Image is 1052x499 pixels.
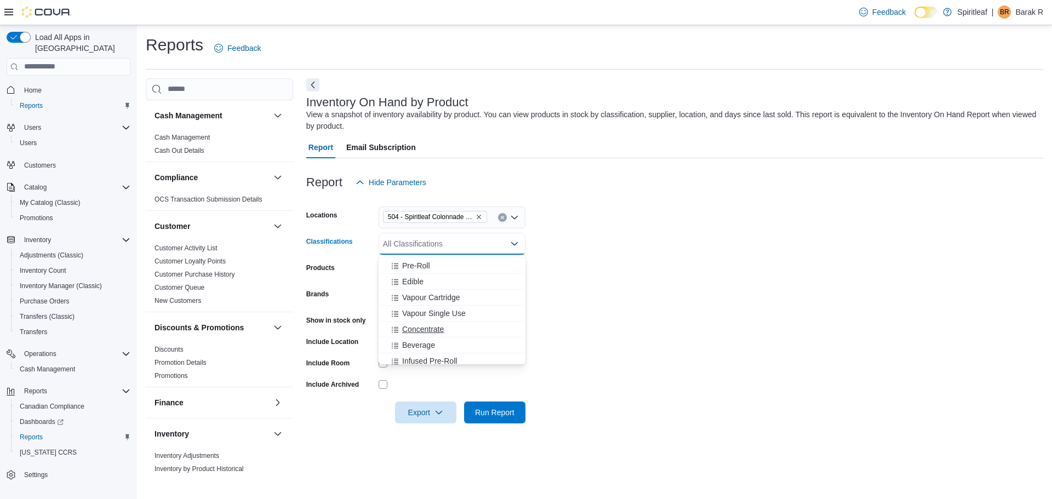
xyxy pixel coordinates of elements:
div: Compliance [146,193,293,210]
button: Purchase Orders [11,294,135,309]
span: Load All Apps in [GEOGRAPHIC_DATA] [31,32,130,54]
p: | [992,5,994,19]
h3: Compliance [155,172,198,183]
span: Discounts [155,345,184,354]
button: Reports [11,429,135,445]
button: Users [11,135,135,151]
a: Promotions [155,372,188,380]
a: Home [20,84,46,97]
h3: Customer [155,221,190,232]
label: Include Location [306,337,358,346]
button: Users [2,120,135,135]
button: Catalog [2,180,135,195]
span: Purchase Orders [20,297,70,306]
h3: Finance [155,397,184,408]
button: Inventory [271,427,284,440]
p: Spiritleaf [957,5,987,19]
span: Catalog [20,181,130,194]
span: Feedback [872,7,906,18]
span: Vapour Cartridge [402,292,460,303]
span: 504 - Spiritleaf Colonnade Dr ([GEOGRAPHIC_DATA]) [388,211,473,222]
button: Finance [271,396,284,409]
a: Promotion Details [155,359,207,366]
button: Hide Parameters [351,171,431,193]
span: Customer Loyalty Points [155,257,226,266]
span: My Catalog (Classic) [20,198,81,207]
span: Transfers (Classic) [20,312,75,321]
span: Reports [15,431,130,444]
h3: Cash Management [155,110,222,121]
a: Inventory Count [15,264,71,277]
button: Infused Pre-Roll [379,353,525,369]
button: Finance [155,397,269,408]
button: Operations [2,346,135,362]
p: Barak R [1015,5,1043,19]
a: Dashboards [11,414,135,429]
span: Users [15,136,130,150]
button: Clear input [498,213,507,222]
span: Customer Purchase History [155,270,235,279]
button: Promotions [11,210,135,226]
button: Inventory [155,428,269,439]
button: Transfers (Classic) [11,309,135,324]
button: [US_STATE] CCRS [11,445,135,460]
a: New Customers [155,297,201,305]
span: Users [20,121,130,134]
span: Canadian Compliance [20,402,84,411]
span: Concentrate [402,324,444,335]
span: Transfers [15,325,130,339]
button: Customer [271,220,284,233]
span: Promotions [20,214,53,222]
button: Catalog [20,181,51,194]
span: Inventory [24,236,51,244]
a: Customer Activity List [155,244,218,252]
button: Reports [11,98,135,113]
span: Dried Flower [402,244,445,255]
div: Discounts & Promotions [146,343,293,387]
h3: Discounts & Promotions [155,322,244,333]
label: Brands [306,290,329,299]
span: Customers [24,161,56,170]
span: Adjustments (Classic) [15,249,130,262]
span: Inventory by Product Historical [155,464,244,473]
button: Customers [2,157,135,173]
span: Infused Pre-Roll [402,355,457,366]
label: Show in stock only [306,316,366,325]
span: Reports [20,101,43,110]
a: Promotions [15,211,58,225]
span: [US_STATE] CCRS [20,448,77,457]
span: Pre-Roll [402,260,430,271]
span: Customer Activity List [155,244,218,253]
a: Purchase Orders [15,295,74,308]
a: Reports [15,99,47,112]
span: Customer Queue [155,283,204,292]
span: Home [20,83,130,97]
span: Dashboards [15,415,130,428]
button: Open list of options [510,213,519,222]
span: Users [20,139,37,147]
span: Reports [24,387,47,395]
span: Dashboards [20,417,64,426]
span: Beverage [402,340,435,351]
input: Dark Mode [914,7,937,18]
span: Export [402,402,450,423]
button: Remove 504 - Spiritleaf Colonnade Dr (Kemptville) from selection in this group [476,214,482,220]
a: Reports [15,431,47,444]
span: Inventory Manager (Classic) [15,279,130,292]
button: Customer [155,221,269,232]
button: Compliance [271,171,284,184]
span: Users [24,123,41,132]
span: Promotions [15,211,130,225]
span: Transfers (Classic) [15,310,130,323]
button: Concentrate [379,322,525,337]
img: Cova [22,7,71,18]
button: Adjustments (Classic) [11,248,135,263]
span: Transfers [20,328,47,336]
button: Inventory [20,233,55,246]
button: Discounts & Promotions [271,321,284,334]
button: Cash Management [271,109,284,122]
span: Home [24,86,42,95]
